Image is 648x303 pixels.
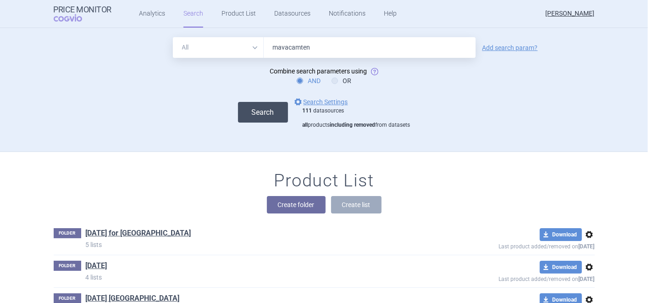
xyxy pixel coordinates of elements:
[54,14,95,22] span: COGVIO
[303,107,410,129] div: datasources products from datasets
[303,107,312,114] strong: 111
[432,274,595,282] p: Last product added/removed on
[86,261,107,273] h1: 16/01/2025
[86,228,191,240] h1: 09/09/2025 for Beksultan
[432,241,595,250] p: Last product added/removed on
[267,196,326,213] button: Create folder
[54,228,81,238] p: FOLDER
[54,261,81,271] p: FOLDER
[274,170,374,191] h1: Product List
[330,122,376,128] strong: including removed
[86,261,107,271] a: [DATE]
[482,45,538,51] a: Add search param?
[579,243,595,250] strong: [DATE]
[540,228,582,241] button: Download
[540,261,582,274] button: Download
[331,196,382,213] button: Create list
[54,5,112,22] a: Price MonitorCOGVIO
[86,228,191,238] a: [DATE] for [GEOGRAPHIC_DATA]
[579,276,595,282] strong: [DATE]
[270,67,367,75] span: Combine search parameters using
[303,122,308,128] strong: all
[297,76,321,85] label: AND
[293,96,348,107] a: Search Settings
[332,76,351,85] label: OR
[86,273,432,282] p: 4 lists
[54,5,112,14] strong: Price Monitor
[238,102,288,123] button: Search
[86,240,432,249] p: 5 lists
